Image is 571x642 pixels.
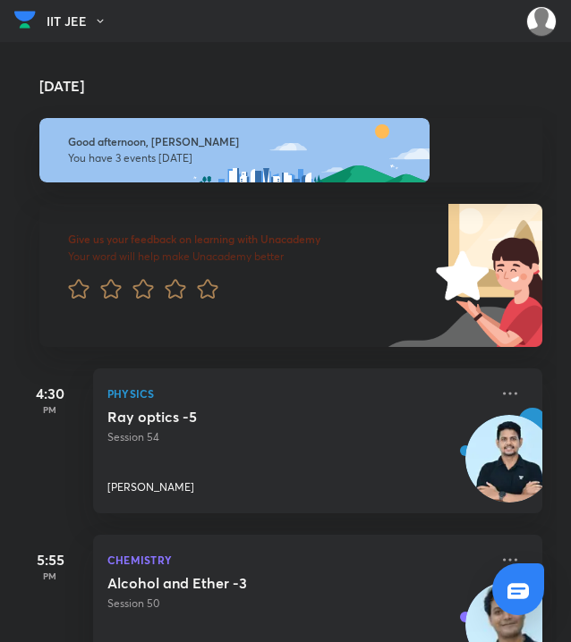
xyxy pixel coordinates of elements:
h4: [DATE] [39,79,560,93]
h5: 5:55 [14,549,86,570]
p: Physics [107,383,489,404]
img: Tilak Soneji [526,6,557,37]
img: Company Logo [14,6,36,33]
p: PM [14,404,86,415]
a: Company Logo [14,6,36,38]
h6: Good afternoon, [PERSON_NAME] [68,135,514,148]
h5: Ray optics -5 [107,408,330,426]
p: [PERSON_NAME] [107,479,194,495]
h5: Alcohol and Ether -3 [107,574,330,592]
p: PM [14,570,86,581]
p: Chemistry [107,549,489,570]
button: IIT JEE [47,8,117,35]
h5: 4:30 [14,383,86,404]
p: You have 3 events [DATE] [68,151,514,165]
img: feedback_image [375,204,542,347]
h6: Give us your feedback on learning with Unacademy [68,232,402,246]
p: Session 54 [107,429,489,445]
p: Your word will help make Unacademy better [68,249,402,264]
img: afternoon [39,118,430,182]
p: Session 50 [107,596,489,612]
